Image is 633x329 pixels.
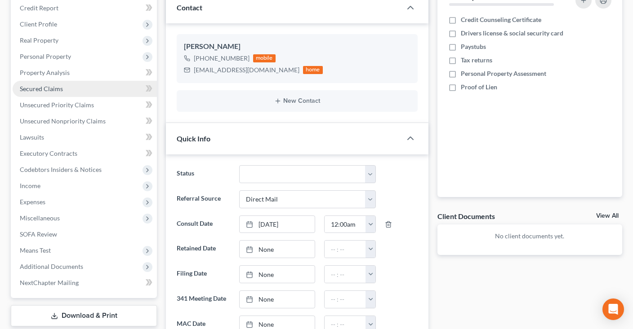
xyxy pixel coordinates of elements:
span: Credit Counseling Certificate [461,15,541,24]
span: Quick Info [177,134,210,143]
label: Status [172,165,235,183]
span: Miscellaneous [20,214,60,222]
span: Contact [177,3,202,12]
label: Consult Date [172,215,235,233]
input: -- : -- [325,241,366,258]
span: Means Test [20,246,51,254]
span: Drivers license & social security card [461,29,563,38]
div: Open Intercom Messenger [602,298,624,320]
span: Client Profile [20,20,57,28]
a: [DATE] [240,216,315,233]
label: Referral Source [172,190,235,208]
span: Proof of Lien [461,83,497,92]
a: Unsecured Priority Claims [13,97,157,113]
a: Unsecured Nonpriority Claims [13,113,157,129]
input: -- : -- [325,291,366,308]
div: [EMAIL_ADDRESS][DOMAIN_NAME] [194,66,299,75]
span: Executory Contracts [20,149,77,157]
span: Personal Property [20,53,71,60]
span: SOFA Review [20,230,57,238]
span: Real Property [20,36,58,44]
span: Income [20,182,40,189]
a: None [240,291,315,308]
a: Lawsuits [13,129,157,145]
label: 341 Meeting Date [172,290,235,308]
span: Codebtors Insiders & Notices [20,166,102,173]
span: Personal Property Assessment [461,69,546,78]
span: Property Analysis [20,69,70,76]
span: Lawsuits [20,133,44,141]
span: Credit Report [20,4,58,12]
a: Secured Claims [13,81,157,97]
a: Executory Contracts [13,145,157,162]
span: Tax returns [461,56,492,65]
span: Unsecured Nonpriority Claims [20,117,106,125]
span: NextChapter Mailing [20,279,79,286]
div: home [303,66,323,74]
button: New Contact [184,97,410,105]
a: None [240,241,315,258]
label: Retained Date [172,240,235,258]
span: Secured Claims [20,85,63,92]
label: Filing Date [172,265,235,283]
a: View All [596,213,619,219]
div: mobile [253,54,276,62]
div: [PERSON_NAME] [184,41,410,52]
a: Download & Print [11,305,157,326]
div: [PHONE_NUMBER] [194,54,250,63]
span: Expenses [20,198,45,206]
p: No client documents yet. [445,232,615,241]
a: SOFA Review [13,226,157,242]
div: Client Documents [437,211,495,221]
a: None [240,266,315,283]
input: -- : -- [325,266,366,283]
span: Paystubs [461,42,486,51]
a: Property Analysis [13,65,157,81]
a: NextChapter Mailing [13,275,157,291]
span: Additional Documents [20,263,83,270]
input: -- : -- [325,216,366,233]
span: Unsecured Priority Claims [20,101,94,109]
